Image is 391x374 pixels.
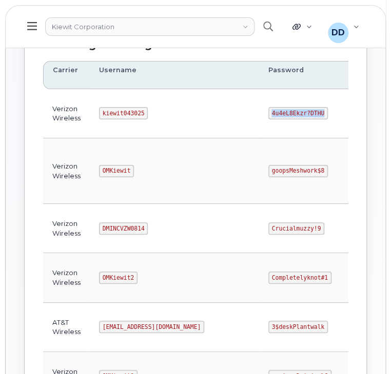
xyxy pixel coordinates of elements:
iframe: Messenger Launcher [346,329,383,366]
td: Verizon Wireless [43,138,90,204]
code: OMKiewit [99,165,134,177]
td: Verizon Wireless [43,253,90,302]
code: OMKiewit2 [99,272,138,284]
code: 3$deskPlantwalk [268,321,328,333]
code: Crucialmuzzy!9 [268,222,324,235]
th: Carrier [43,61,90,89]
th: Username [90,61,259,89]
div: Quicklinks [285,16,319,37]
span: DD [331,27,345,39]
a: Kiewit Corporation [45,17,255,36]
code: [EMAIL_ADDRESS][DOMAIN_NAME] [99,321,204,333]
td: AT&T Wireless [43,303,90,352]
div: David Davis [321,16,366,37]
th: Password [259,61,358,89]
td: Verizon Wireless [43,204,90,253]
td: Verizon Wireless [43,89,90,138]
code: kiewit043025 [99,107,148,119]
code: Completelyknot#1 [268,272,331,284]
code: DMINCVZW0814 [99,222,148,235]
code: 4u4eL8Ekzr?DTHU [268,107,328,119]
code: goopsMeshwork$8 [268,165,328,177]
